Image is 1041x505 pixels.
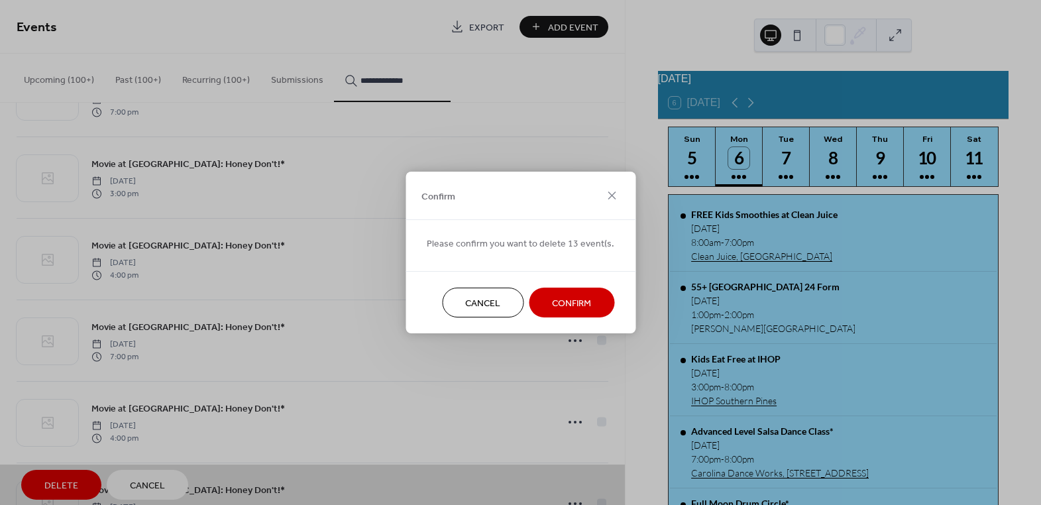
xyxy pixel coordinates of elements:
[529,288,614,317] button: Confirm
[421,190,455,203] span: Confirm
[427,237,614,251] span: Please confirm you want to delete 13 event(s.
[442,288,523,317] button: Cancel
[465,297,500,311] span: Cancel
[552,297,591,311] span: Confirm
